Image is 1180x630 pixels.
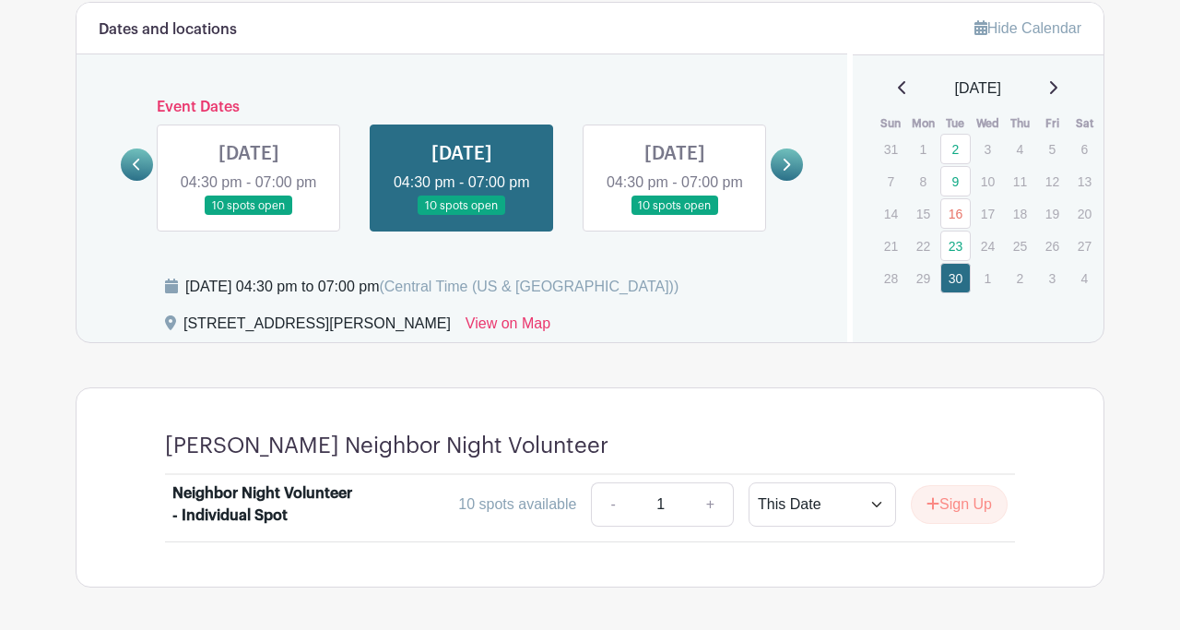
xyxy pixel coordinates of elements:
[973,232,1003,260] p: 24
[379,279,678,294] span: (Central Time (US & [GEOGRAPHIC_DATA]))
[875,114,907,133] th: Sun
[939,114,972,133] th: Tue
[1005,135,1035,163] p: 4
[974,20,1081,36] a: Hide Calendar
[876,135,906,163] p: 31
[973,135,1003,163] p: 3
[1005,199,1035,228] p: 18
[1037,264,1068,292] p: 3
[908,232,938,260] p: 22
[940,166,971,196] a: 9
[973,264,1003,292] p: 1
[972,114,1004,133] th: Wed
[973,167,1003,196] p: 10
[458,493,576,516] div: 10 spots available
[1037,199,1068,228] p: 19
[876,199,906,228] p: 14
[940,134,971,164] a: 2
[153,99,771,116] h6: Event Dates
[876,264,906,292] p: 28
[1069,135,1100,163] p: 6
[876,167,906,196] p: 7
[908,167,938,196] p: 8
[911,485,1008,524] button: Sign Up
[908,199,938,228] p: 15
[688,482,734,527] a: +
[1004,114,1036,133] th: Thu
[1069,167,1100,196] p: 13
[591,482,633,527] a: -
[1069,199,1100,228] p: 20
[99,21,237,39] h6: Dates and locations
[940,231,971,261] a: 23
[466,313,550,342] a: View on Map
[955,77,1001,100] span: [DATE]
[1069,232,1100,260] p: 27
[907,114,939,133] th: Mon
[973,199,1003,228] p: 17
[876,232,906,260] p: 21
[1005,232,1035,260] p: 25
[1005,264,1035,292] p: 2
[1069,264,1100,292] p: 4
[1037,232,1068,260] p: 26
[165,433,608,459] h4: [PERSON_NAME] Neighbor Night Volunteer
[908,264,938,292] p: 29
[1037,135,1068,163] p: 5
[172,482,360,527] div: Neighbor Night Volunteer - Individual Spot
[183,313,451,342] div: [STREET_ADDRESS][PERSON_NAME]
[1037,167,1068,196] p: 12
[940,198,971,229] a: 16
[1036,114,1068,133] th: Fri
[1068,114,1101,133] th: Sat
[908,135,938,163] p: 1
[940,263,971,293] a: 30
[185,276,678,298] div: [DATE] 04:30 pm to 07:00 pm
[1005,167,1035,196] p: 11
